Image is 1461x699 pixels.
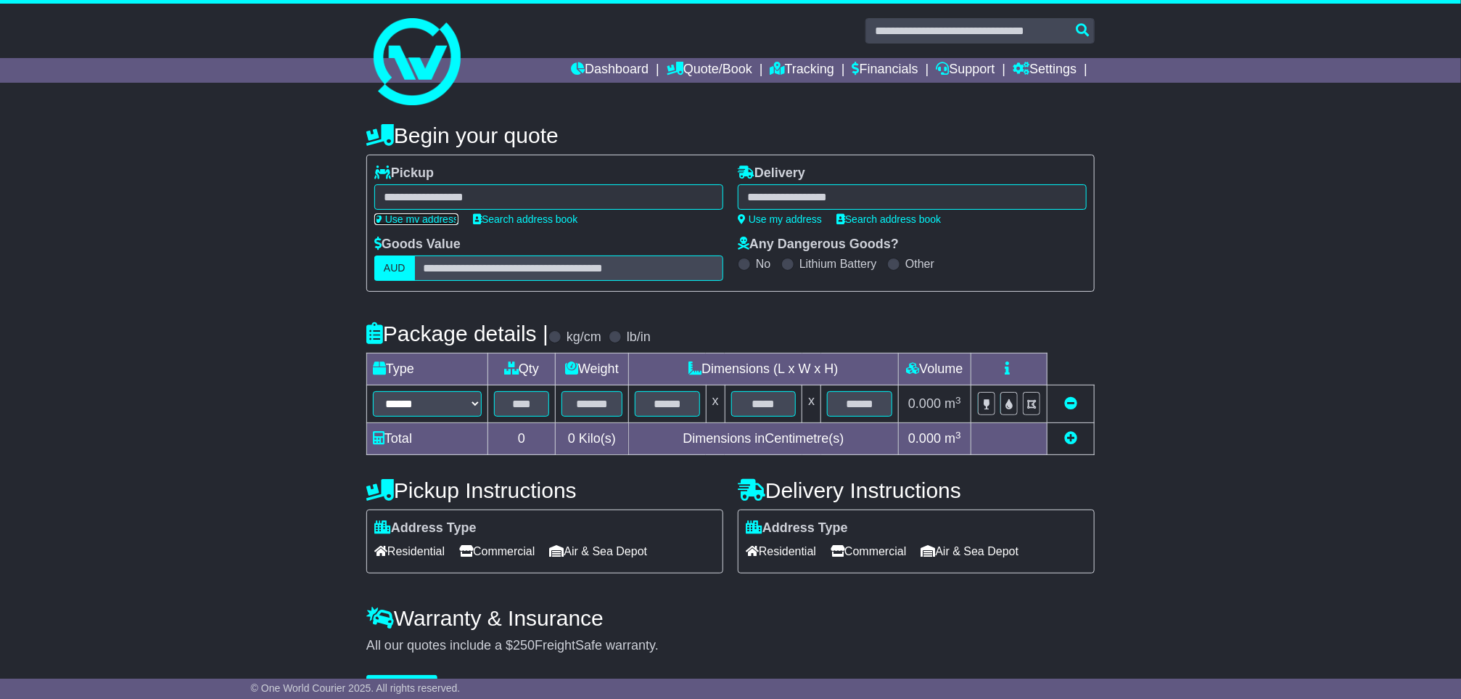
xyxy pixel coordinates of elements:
td: Qty [488,353,556,385]
label: AUD [374,256,415,281]
a: Use my address [374,213,458,225]
td: Dimensions (L x W x H) [628,353,898,385]
span: m [944,431,961,446]
label: Address Type [746,520,848,536]
td: Type [367,353,488,385]
span: 0.000 [908,431,941,446]
label: kg/cm [567,330,601,346]
a: Financials [852,58,918,83]
td: x [802,385,821,423]
span: Commercial [459,540,535,563]
td: 0 [488,423,556,455]
label: lb/in [627,330,651,346]
h4: Pickup Instructions [366,478,723,502]
td: Weight [556,353,629,385]
a: Quote/Book [667,58,752,83]
span: Commercial [831,540,906,563]
sup: 3 [955,395,961,406]
td: x [706,385,725,423]
span: Residential [374,540,445,563]
td: Volume [898,353,971,385]
a: Tracking [770,58,834,83]
label: Delivery [738,165,805,181]
h4: Delivery Instructions [738,478,1095,502]
label: Goods Value [374,237,461,253]
a: Dashboard [571,58,649,83]
label: Pickup [374,165,434,181]
span: © One World Courier 2025. All rights reserved. [251,682,461,694]
label: Lithium Battery [799,257,877,271]
td: Dimensions in Centimetre(s) [628,423,898,455]
sup: 3 [955,430,961,441]
span: 0 [568,431,575,446]
label: No [756,257,770,271]
span: Residential [746,540,816,563]
span: 0.000 [908,396,941,411]
a: Support [937,58,995,83]
span: m [944,396,961,411]
a: Search address book [836,213,941,225]
td: Kilo(s) [556,423,629,455]
a: Remove this item [1064,396,1077,411]
span: 250 [513,638,535,653]
a: Add new item [1064,431,1077,446]
label: Address Type [374,520,477,536]
div: All our quotes include a $ FreightSafe warranty. [366,638,1095,654]
td: Total [367,423,488,455]
h4: Begin your quote [366,123,1095,147]
label: Any Dangerous Goods? [738,237,899,253]
a: Settings [1013,58,1077,83]
h4: Package details | [366,322,548,346]
span: Air & Sea Depot [550,540,648,563]
label: Other [905,257,934,271]
a: Use my address [738,213,822,225]
a: Search address book [473,213,577,225]
h4: Warranty & Insurance [366,606,1095,630]
span: Air & Sea Depot [921,540,1019,563]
